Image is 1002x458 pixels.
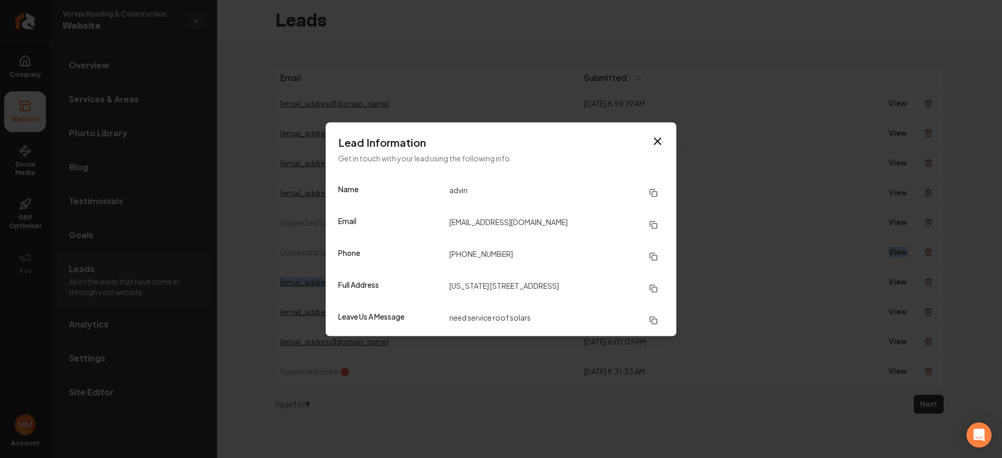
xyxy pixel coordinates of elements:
dd: [US_STATE] [STREET_ADDRESS] [449,279,664,298]
dt: Name [338,183,441,202]
dd: need service roof solars [449,311,664,330]
dt: Email [338,215,441,234]
dd: [PHONE_NUMBER] [449,247,664,266]
dt: Phone [338,247,441,266]
dd: [EMAIL_ADDRESS][DOMAIN_NAME] [449,215,664,234]
h3: Lead Information [338,135,664,149]
dd: advin [449,183,664,202]
dt: Leave Us A Message [338,311,441,330]
p: Get in touch with your lead using the following info. [338,151,664,164]
dt: Full Address [338,279,441,298]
